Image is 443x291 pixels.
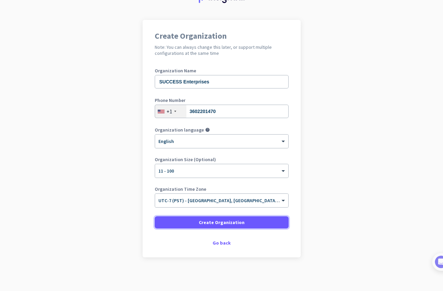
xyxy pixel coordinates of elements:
[155,75,289,88] input: What is the name of your organization?
[167,108,172,115] div: +1
[155,241,289,245] div: Go back
[155,216,289,228] button: Create Organization
[155,157,289,162] label: Organization Size (Optional)
[155,105,289,118] input: 201-555-0123
[155,187,289,191] label: Organization Time Zone
[155,32,289,40] h1: Create Organization
[155,68,289,73] label: Organization Name
[155,44,289,56] h2: Note: You can always change this later, or support multiple configurations at the same time
[199,219,245,226] span: Create Organization
[205,128,210,132] i: help
[155,98,289,103] label: Phone Number
[155,128,204,132] label: Organization language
